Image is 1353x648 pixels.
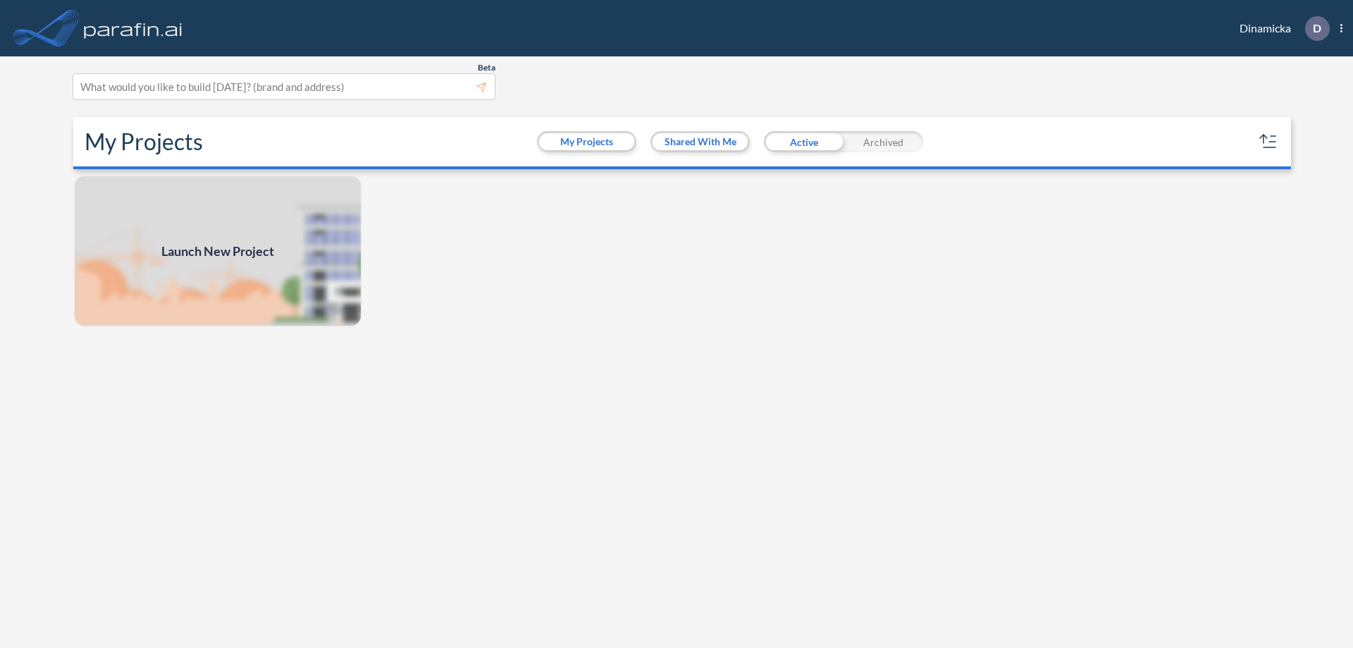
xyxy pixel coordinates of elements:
[1257,130,1280,153] button: sort
[844,131,923,152] div: Archived
[73,175,362,327] img: add
[478,62,495,73] span: Beta
[653,133,748,150] button: Shared With Me
[539,133,634,150] button: My Projects
[764,131,844,152] div: Active
[85,128,203,155] h2: My Projects
[81,14,185,42] img: logo
[1218,16,1342,41] div: Dinamicka
[73,175,362,327] a: Launch New Project
[1313,22,1321,35] p: D
[161,242,274,261] span: Launch New Project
